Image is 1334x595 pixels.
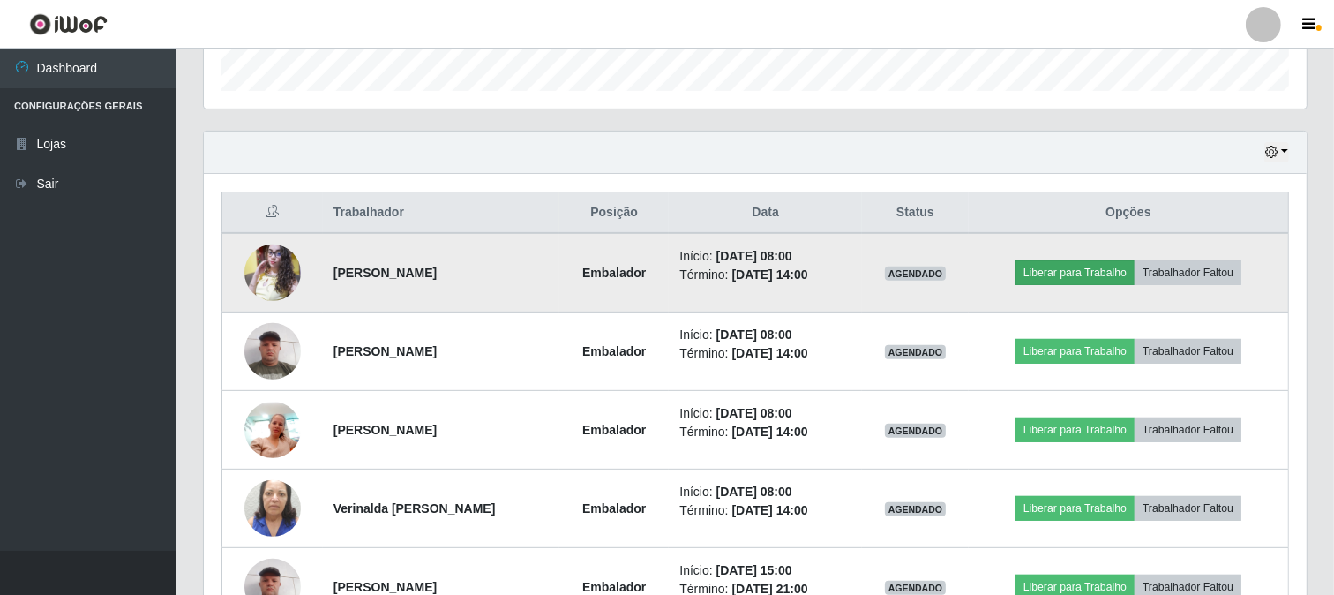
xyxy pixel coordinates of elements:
img: 1728324895552.jpeg [244,458,301,559]
strong: Embalador [582,580,646,594]
time: [DATE] 14:00 [732,425,808,439]
li: Início: [679,247,851,266]
strong: [PERSON_NAME] [333,580,437,594]
span: AGENDADO [885,502,947,516]
strong: Embalador [582,501,646,516]
span: AGENDADO [885,581,947,595]
button: Trabalhador Faltou [1135,496,1241,521]
th: Status [862,192,969,234]
strong: [PERSON_NAME] [333,344,437,358]
li: Término: [679,501,851,520]
span: AGENDADO [885,267,947,281]
button: Liberar para Trabalho [1015,418,1135,442]
th: Trabalhador [323,192,559,234]
img: CoreUI Logo [29,13,108,35]
th: Opções [969,192,1289,234]
button: Trabalhador Faltou [1135,260,1241,285]
time: [DATE] 08:00 [716,328,792,342]
img: 1704221939354.jpeg [244,392,301,467]
strong: Embalador [582,344,646,358]
li: Início: [679,326,851,344]
time: [DATE] 14:00 [732,346,808,360]
strong: Verinalda [PERSON_NAME] [333,501,496,516]
li: Término: [679,344,851,363]
li: Início: [679,561,851,580]
strong: Embalador [582,266,646,280]
time: [DATE] 08:00 [716,249,792,263]
button: Trabalhador Faltou [1135,418,1241,442]
time: [DATE] 08:00 [716,485,792,499]
img: 1678138481697.jpeg [244,235,301,310]
time: [DATE] 08:00 [716,406,792,420]
li: Término: [679,423,851,441]
strong: Embalador [582,423,646,437]
button: Trabalhador Faltou [1135,339,1241,364]
strong: [PERSON_NAME] [333,423,437,437]
time: [DATE] 14:00 [732,503,808,517]
span: AGENDADO [885,424,947,438]
th: Posição [559,192,669,234]
time: [DATE] 15:00 [716,563,792,577]
button: Liberar para Trabalho [1015,260,1135,285]
button: Liberar para Trabalho [1015,496,1135,521]
time: [DATE] 14:00 [732,267,808,282]
span: AGENDADO [885,345,947,359]
li: Término: [679,266,851,284]
li: Início: [679,483,851,501]
img: 1709375112510.jpeg [244,313,301,388]
th: Data [669,192,862,234]
button: Liberar para Trabalho [1015,339,1135,364]
li: Início: [679,404,851,423]
strong: [PERSON_NAME] [333,266,437,280]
